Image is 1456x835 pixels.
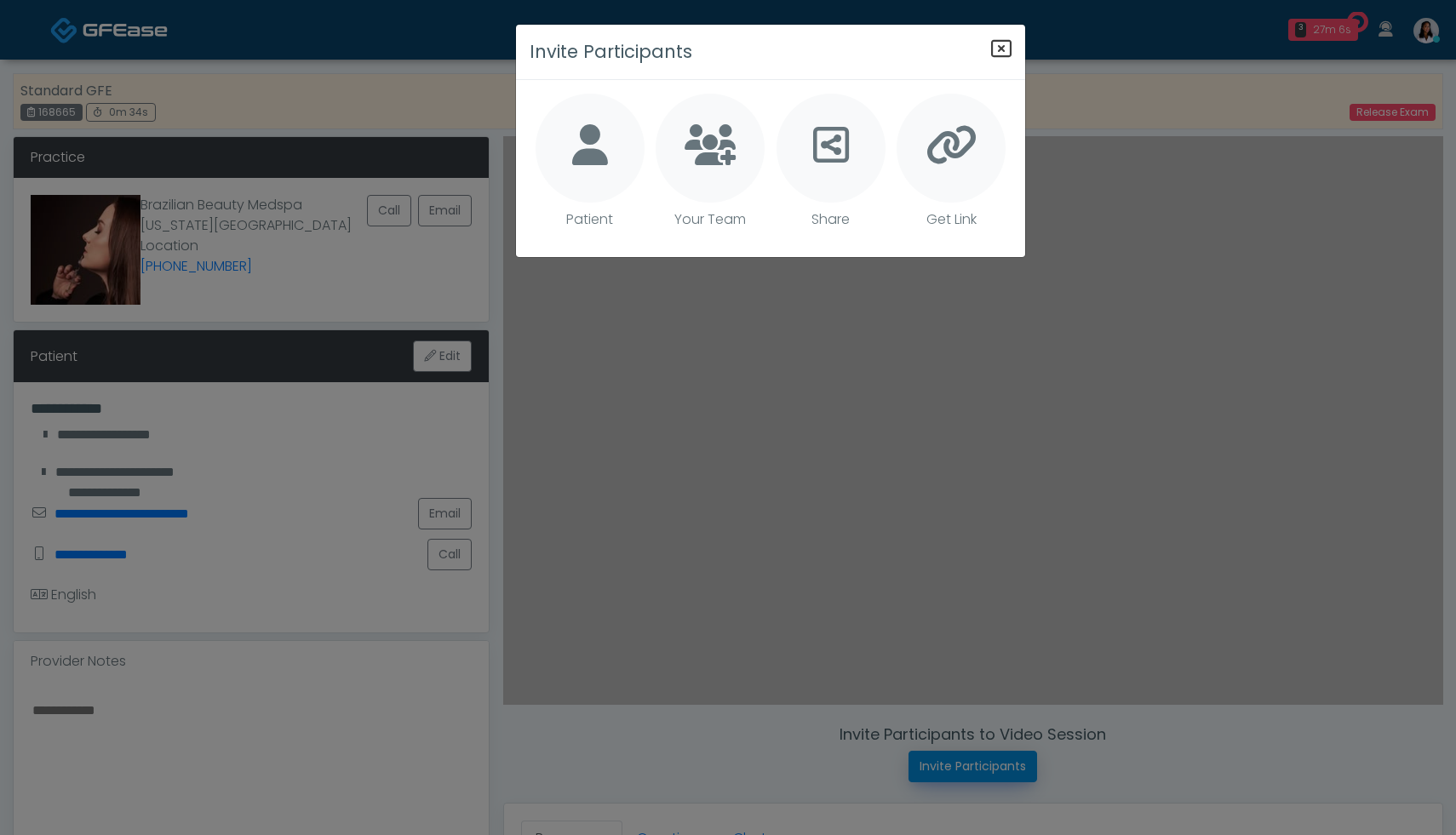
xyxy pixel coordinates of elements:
[566,209,613,230] p: Patient
[530,38,692,66] h3: Invite Participants
[674,209,746,230] p: Your Team
[977,25,1025,73] button: Close
[926,209,977,230] p: Get Link
[14,7,65,58] button: Open LiveChat chat widget
[811,209,850,230] p: Share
